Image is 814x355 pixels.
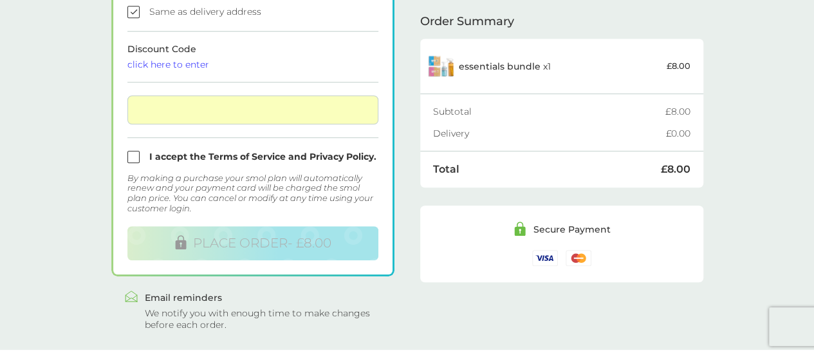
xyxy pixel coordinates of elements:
[459,61,541,72] span: essentials bundle
[127,173,378,213] div: By making a purchase your smol plan will automatically renew and your payment card will be charge...
[532,250,558,266] img: /assets/icons/cards/visa.svg
[533,225,611,234] div: Secure Payment
[666,129,690,138] div: £0.00
[193,235,331,251] span: PLACE ORDER - £8.00
[667,59,690,73] p: £8.00
[127,226,378,260] button: PLACE ORDER- £8.00
[127,43,378,69] span: Discount Code
[433,129,666,138] div: Delivery
[145,293,382,302] div: Email reminders
[433,164,661,175] div: Total
[433,107,665,116] div: Subtotal
[459,61,551,72] p: x 1
[665,107,690,116] div: £8.00
[127,60,378,69] div: click here to enter
[566,250,591,266] img: /assets/icons/cards/mastercard.svg
[133,104,373,115] iframe: Secure card payment input frame
[145,307,382,331] div: We notify you with enough time to make changes before each order.
[661,164,690,175] div: £8.00
[420,15,514,27] span: Order Summary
